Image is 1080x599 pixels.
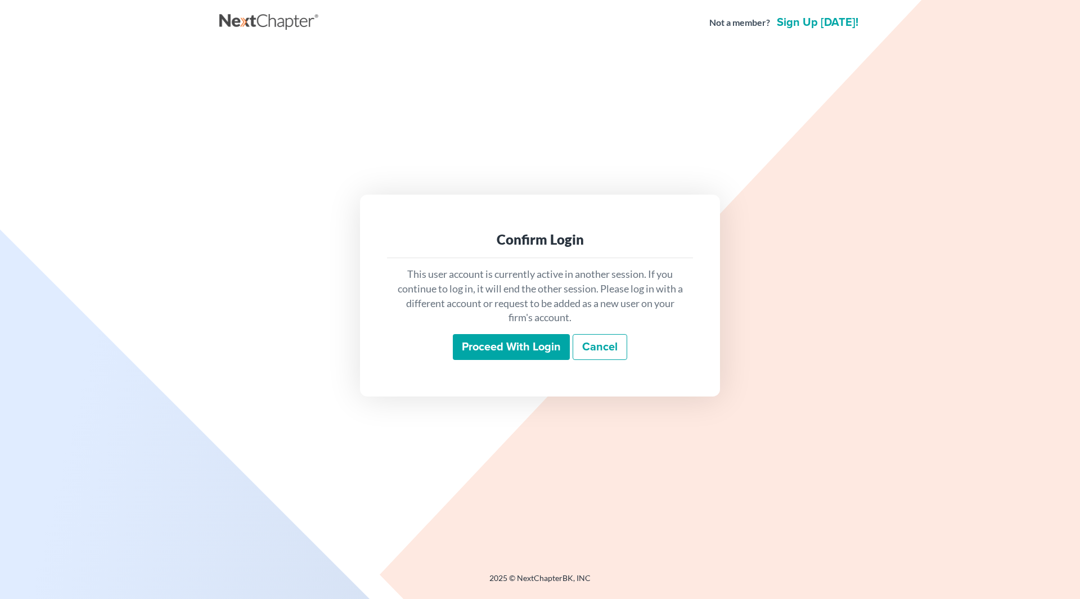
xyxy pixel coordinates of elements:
[453,334,570,360] input: Proceed with login
[396,231,684,249] div: Confirm Login
[573,334,627,360] a: Cancel
[219,573,861,593] div: 2025 © NextChapterBK, INC
[775,17,861,28] a: Sign up [DATE]!
[396,267,684,325] p: This user account is currently active in another session. If you continue to log in, it will end ...
[709,16,770,29] strong: Not a member?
